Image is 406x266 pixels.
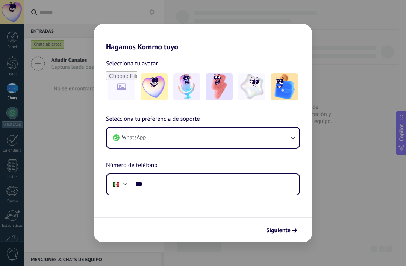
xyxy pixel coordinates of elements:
[106,59,158,68] span: Selecciona tu avatar
[266,228,291,233] span: Siguiente
[107,128,299,148] button: WhatsApp
[271,73,298,100] img: -5.jpeg
[109,176,123,192] div: Mexico: + 52
[173,73,200,100] img: -2.jpeg
[94,24,312,51] h2: Hagamos Kommo tuyo
[206,73,233,100] img: -3.jpeg
[122,134,146,141] span: WhatsApp
[141,73,168,100] img: -1.jpeg
[238,73,265,100] img: -4.jpeg
[106,161,158,170] span: Número de teléfono
[263,224,301,237] button: Siguiente
[106,114,200,124] span: Selecciona tu preferencia de soporte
